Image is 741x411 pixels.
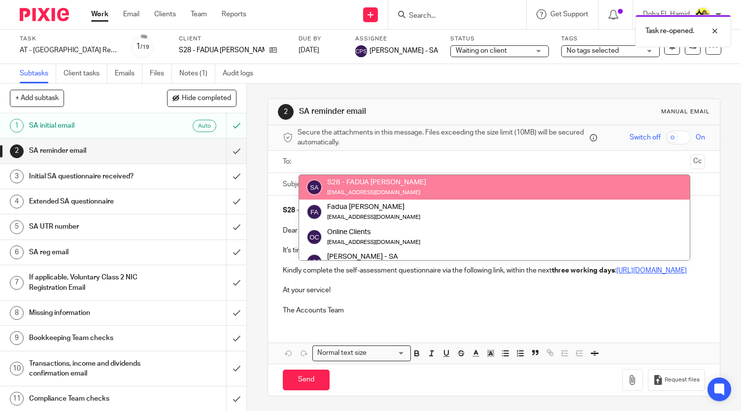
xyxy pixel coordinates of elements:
div: 5 [10,220,24,234]
img: svg%3E [355,45,367,57]
div: 11 [10,392,24,406]
a: Emails [115,64,142,83]
img: svg%3E [306,179,322,195]
h1: SA UTR number [29,219,154,234]
h1: SA reg email [29,245,154,260]
strong: S28 - FADUA [PERSON_NAME] [283,207,381,214]
div: Online Clients [327,227,420,237]
div: AT - [GEOGRAPHIC_DATA] Return - PE [DATE] [20,45,118,55]
p: At your service! [283,285,705,295]
p: Task re-opened. [645,26,694,36]
small: /19 [140,44,149,50]
label: To: [283,157,294,167]
a: Email [123,9,139,19]
div: 6 [10,245,24,259]
input: Send [283,370,330,391]
h1: Initial SA questionnaire received? [29,169,154,184]
button: Request files [648,369,705,391]
label: Assignee [355,35,438,43]
strong: three working days [552,267,615,274]
span: Secure the attachments in this message. Files exceeding the size limit (10MB) will be secured aut... [298,128,587,148]
p: Dear Fadua, [283,226,705,236]
span: On [696,133,705,142]
p: The Accounts Team [283,306,705,315]
h1: Compliance Team checks [29,391,154,406]
div: S28 - FADUA [PERSON_NAME] [327,177,426,187]
a: Files [150,64,172,83]
p: S28 - FADUA [PERSON_NAME] [179,45,265,55]
a: Subtasks [20,64,56,83]
button: Hide completed [167,90,236,106]
a: Notes (1) [179,64,215,83]
small: [EMAIL_ADDRESS][DOMAIN_NAME] [327,190,420,195]
button: Cc [690,154,705,169]
img: Doha-Starbridge.jpg [695,7,710,23]
a: Work [91,9,108,19]
img: svg%3E [306,254,322,270]
div: 2 [278,104,294,120]
img: Pixie [20,8,69,21]
div: Fadua [PERSON_NAME] [327,202,420,212]
label: Due by [299,35,343,43]
a: Client tasks [64,64,107,83]
h1: SA reminder email [299,106,515,117]
div: Search for option [312,345,411,361]
a: Team [191,9,207,19]
a: Clients [154,9,176,19]
div: 1 [10,119,24,133]
div: [PERSON_NAME] - SA [327,252,420,262]
a: [URL][DOMAIN_NAME] [616,267,687,274]
label: Subject: [283,179,308,189]
small: [EMAIL_ADDRESS][DOMAIN_NAME] [327,240,420,245]
div: 8 [10,306,24,320]
span: Normal text size [315,348,369,358]
div: Manual email [661,108,710,116]
p: Kindly complete the self-assessment questionnaire via the following link, within the next : [283,266,705,275]
div: 7 [10,276,24,290]
span: Waiting on client [456,47,507,54]
span: No tags selected [567,47,619,54]
small: [EMAIL_ADDRESS][DOMAIN_NAME] [327,214,420,220]
h1: Extended SA questionnaire [29,194,154,209]
h1: SA initial email [29,118,154,133]
div: 4 [10,195,24,208]
div: AT - SA Return - PE 05-04-2025 [20,45,118,55]
div: 3 [10,170,24,183]
h1: If applicable, Voluntary Class 2 NIC Registration Email [29,270,154,295]
span: Request files [665,376,700,384]
span: Switch off [630,133,661,142]
span: Hide completed [182,95,231,103]
a: Audit logs [223,64,261,83]
div: 10 [10,362,24,376]
p: It's time to complete your Self-Assessment Tax Return for the 2024-25 tax year. This tax year cov... [283,245,705,255]
label: Task [20,35,118,43]
img: svg%3E [306,204,322,220]
div: Auto [193,120,216,132]
h1: Missing information [29,306,154,320]
img: svg%3E [306,229,322,245]
div: 2 [10,144,24,158]
a: Reports [222,9,246,19]
div: 1 [136,41,149,52]
span: [DATE] [299,47,319,54]
input: Search for option [370,348,405,358]
div: 9 [10,331,24,345]
h1: SA reminder email [29,143,154,158]
button: + Add subtask [10,90,64,106]
h1: Transactions, income and dividends confirmation email [29,356,154,381]
span: [PERSON_NAME] - SA [370,46,438,56]
label: Client [179,35,286,43]
h1: Bookkeeping Team checks [29,331,154,345]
